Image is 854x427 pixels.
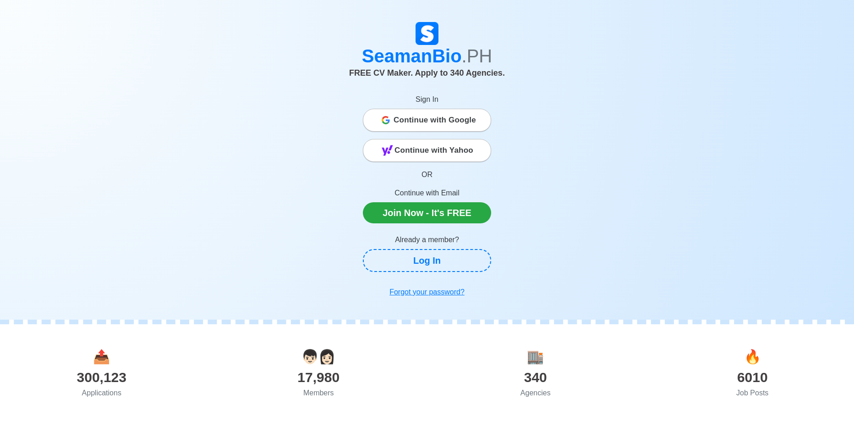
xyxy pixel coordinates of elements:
p: OR [363,169,491,180]
div: 340 [427,367,644,388]
h1: SeamanBio [173,45,681,67]
a: Join Now - It's FREE [363,202,491,223]
p: Continue with Email [363,188,491,199]
span: applications [93,349,110,364]
a: Log In [363,249,491,272]
button: Continue with Google [363,109,491,132]
a: Forgot your password? [363,283,491,301]
u: Forgot your password? [389,288,465,296]
span: users [301,349,335,364]
img: Logo [416,22,438,45]
span: FREE CV Maker. Apply to 340 Agencies. [349,68,505,78]
p: Sign In [363,94,491,105]
div: Agencies [427,388,644,399]
p: Already a member? [363,234,491,245]
span: Continue with Google [394,111,476,129]
button: Continue with Yahoo [363,139,491,162]
div: 17,980 [210,367,427,388]
span: agencies [527,349,544,364]
span: jobs [744,349,761,364]
span: .PH [462,46,493,66]
div: Members [210,388,427,399]
span: Continue with Yahoo [394,141,473,160]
